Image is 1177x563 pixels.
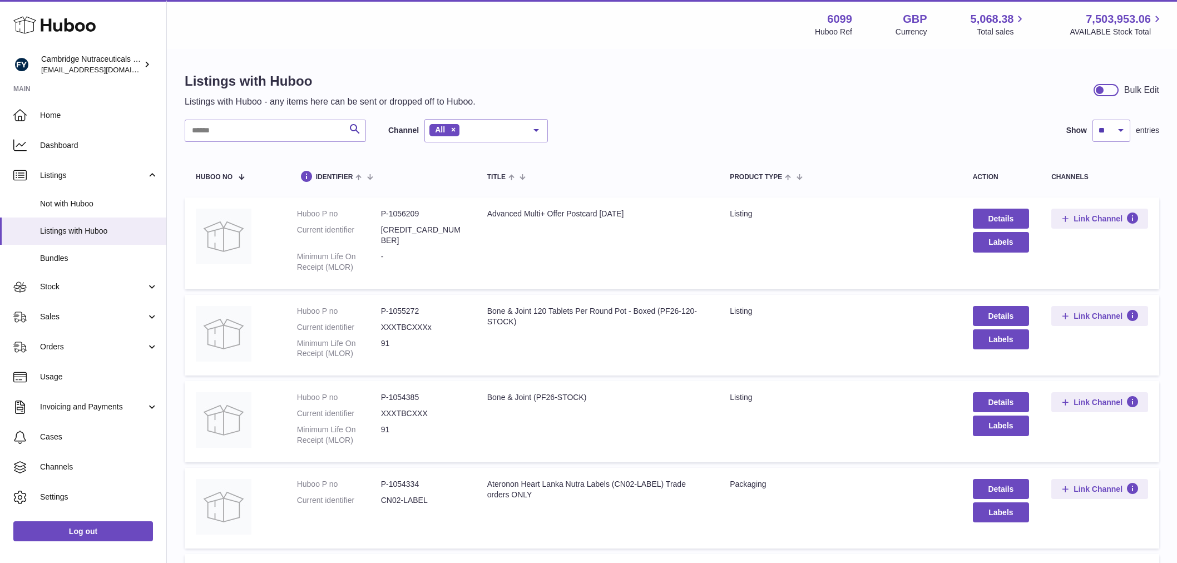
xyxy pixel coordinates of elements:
a: Details [973,209,1030,229]
dd: CN02-LABEL [381,495,465,506]
div: listing [730,392,950,403]
img: Advanced Multi+ Offer Postcard September 2025 [196,209,251,264]
dd: 91 [381,424,465,446]
div: packaging [730,479,950,490]
p: Listings with Huboo - any items here can be sent or dropped off to Huboo. [185,96,476,108]
label: Channel [388,125,419,136]
button: Link Channel [1051,392,1148,412]
span: identifier [316,174,353,181]
div: listing [730,306,950,317]
dt: Current identifier [297,322,381,333]
strong: GBP [903,12,927,27]
div: Cambridge Nutraceuticals Ltd [41,54,141,75]
span: Listings with Huboo [40,226,158,236]
a: Details [973,392,1030,412]
div: Bone & Joint 120 Tablets Per Round Pot - Boxed (PF26-120-STOCK) [487,306,708,327]
dd: - [381,251,465,273]
button: Link Channel [1051,479,1148,499]
dt: Current identifier [297,225,381,246]
dt: Huboo P no [297,209,381,219]
div: listing [730,209,950,219]
button: Labels [973,329,1030,349]
span: Bundles [40,253,158,264]
span: Link Channel [1074,311,1122,321]
dd: P-1055272 [381,306,465,317]
span: AVAILABLE Stock Total [1070,27,1164,37]
span: Product Type [730,174,782,181]
dt: Current identifier [297,408,381,419]
span: Stock [40,281,146,292]
dt: Minimum Life On Receipt (MLOR) [297,424,381,446]
a: 5,068.38 Total sales [971,12,1027,37]
span: Orders [40,342,146,352]
dd: XXXTBCXXXx [381,322,465,333]
button: Labels [973,416,1030,436]
a: Log out [13,521,153,541]
a: 7,503,953.06 AVAILABLE Stock Total [1070,12,1164,37]
span: Not with Huboo [40,199,158,209]
dt: Huboo P no [297,306,381,317]
span: Settings [40,492,158,502]
span: Dashboard [40,140,158,151]
a: Details [973,306,1030,326]
span: Link Channel [1074,397,1122,407]
img: Bone & Joint (PF26-STOCK) [196,392,251,448]
img: huboo@camnutra.com [13,56,30,73]
dd: P-1056209 [381,209,465,219]
span: Sales [40,312,146,322]
div: Bulk Edit [1124,84,1159,96]
span: Huboo no [196,174,233,181]
dd: 91 [381,338,465,359]
dd: P-1054385 [381,392,465,403]
span: Link Channel [1074,214,1122,224]
span: [EMAIL_ADDRESS][DOMAIN_NAME] [41,65,164,74]
span: Home [40,110,158,121]
dd: [CREDIT_CARD_NUMBER] [381,225,465,246]
span: Invoicing and Payments [40,402,146,412]
div: Ateronon Heart Lanka Nutra Labels (CN02-LABEL) Trade orders ONLY [487,479,708,500]
img: Bone & Joint 120 Tablets Per Round Pot - Boxed (PF26-120-STOCK) [196,306,251,362]
span: Total sales [977,27,1026,37]
div: Currency [896,27,927,37]
span: Listings [40,170,146,181]
h1: Listings with Huboo [185,72,476,90]
button: Link Channel [1051,306,1148,326]
span: Link Channel [1074,484,1122,494]
button: Labels [973,232,1030,252]
div: Huboo Ref [815,27,852,37]
div: action [973,174,1030,181]
label: Show [1066,125,1087,136]
strong: 6099 [827,12,852,27]
span: title [487,174,506,181]
span: Usage [40,372,158,382]
div: channels [1051,174,1148,181]
button: Link Channel [1051,209,1148,229]
span: entries [1136,125,1159,136]
span: 7,503,953.06 [1086,12,1151,27]
dt: Huboo P no [297,392,381,403]
dt: Minimum Life On Receipt (MLOR) [297,251,381,273]
span: Cases [40,432,158,442]
span: Channels [40,462,158,472]
dd: XXXTBCXXX [381,408,465,419]
dd: P-1054334 [381,479,465,490]
a: Details [973,479,1030,499]
dt: Huboo P no [297,479,381,490]
span: All [435,125,445,134]
div: Advanced Multi+ Offer Postcard [DATE] [487,209,708,219]
img: Ateronon Heart Lanka Nutra Labels (CN02-LABEL) Trade orders ONLY [196,479,251,535]
button: Labels [973,502,1030,522]
div: Bone & Joint (PF26-STOCK) [487,392,708,403]
dt: Minimum Life On Receipt (MLOR) [297,338,381,359]
span: 5,068.38 [971,12,1014,27]
dt: Current identifier [297,495,381,506]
